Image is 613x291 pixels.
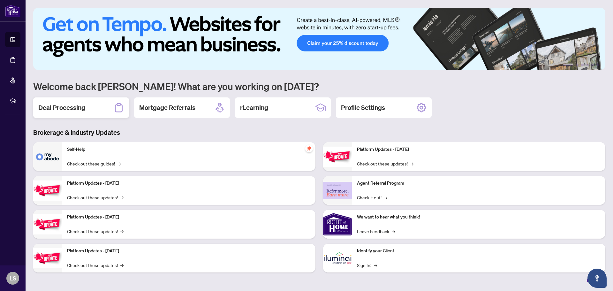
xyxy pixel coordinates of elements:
[67,214,310,221] p: Platform Updates - [DATE]
[67,194,124,201] a: Check out these updates!→
[323,147,352,167] img: Platform Updates - June 23, 2025
[357,228,395,235] a: Leave Feedback→
[38,103,85,112] h2: Deal Processing
[357,180,600,187] p: Agent Referral Program
[33,8,605,70] img: Slide 0
[586,64,589,66] button: 4
[357,262,377,269] a: Sign In!→
[67,180,310,187] p: Platform Updates - [DATE]
[357,160,413,167] a: Check out these updates!→
[323,182,352,199] img: Agent Referral Program
[305,145,313,152] span: pushpin
[240,103,268,112] h2: rLearning
[33,248,62,268] img: Platform Updates - July 8, 2025
[323,210,352,239] img: We want to hear what you think!
[33,80,605,92] h1: Welcome back [PERSON_NAME]! What are you working on [DATE]?
[67,160,121,167] a: Check out these guides!→
[591,64,594,66] button: 5
[33,180,62,201] img: Platform Updates - September 16, 2025
[120,262,124,269] span: →
[67,228,124,235] a: Check out these updates!→
[117,160,121,167] span: →
[120,228,124,235] span: →
[392,228,395,235] span: →
[33,214,62,234] img: Platform Updates - July 21, 2025
[139,103,195,112] h2: Mortgage Referrals
[5,5,20,17] img: logo
[323,244,352,272] img: Identify your Client
[357,194,387,201] a: Check it out!→
[563,64,573,66] button: 1
[374,262,377,269] span: →
[357,146,600,153] p: Platform Updates - [DATE]
[576,64,579,66] button: 2
[67,262,124,269] a: Check out these updates!→
[596,64,599,66] button: 6
[33,142,62,171] img: Self-Help
[33,128,605,137] h3: Brokerage & Industry Updates
[357,248,600,255] p: Identify your Client
[384,194,387,201] span: →
[587,269,607,288] button: Open asap
[67,248,310,255] p: Platform Updates - [DATE]
[120,194,124,201] span: →
[341,103,385,112] h2: Profile Settings
[410,160,413,167] span: →
[581,64,584,66] button: 3
[67,146,310,153] p: Self-Help
[10,274,16,283] span: LS
[357,214,600,221] p: We want to hear what you think!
